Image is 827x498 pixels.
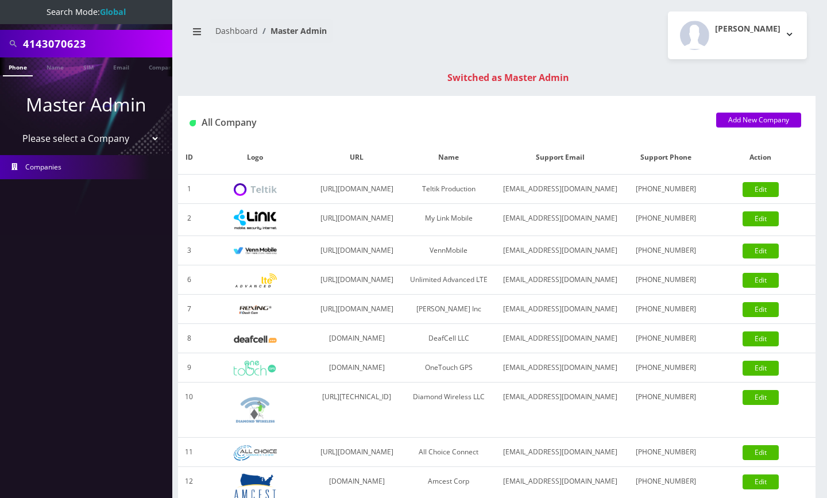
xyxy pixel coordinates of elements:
img: Unlimited Advanced LTE [234,273,277,288]
td: [URL][DOMAIN_NAME] [310,265,403,295]
th: URL [310,141,403,175]
td: [DOMAIN_NAME] [310,353,403,383]
img: All Choice Connect [234,445,277,461]
img: OneTouch GPS [234,361,277,376]
a: Edit [743,211,779,226]
img: VennMobile [234,247,277,255]
th: Support Email [494,141,627,175]
a: Edit [743,244,779,258]
td: DeafCell LLC [403,324,494,353]
a: Edit [743,182,779,197]
a: Edit [743,331,779,346]
th: Name [403,141,494,175]
img: All Company [190,120,196,126]
td: [URL][DOMAIN_NAME] [310,295,403,324]
input: Search All Companies [23,33,169,55]
a: Add New Company [716,113,801,128]
td: 1 [178,175,200,204]
span: Companies [25,162,61,172]
strong: Global [100,6,126,17]
td: [PHONE_NUMBER] [627,438,705,467]
img: My Link Mobile [234,210,277,230]
a: Edit [743,361,779,376]
td: [EMAIL_ADDRESS][DOMAIN_NAME] [494,324,627,353]
td: [PHONE_NUMBER] [627,295,705,324]
a: Email [107,57,135,75]
td: [DOMAIN_NAME] [310,324,403,353]
td: [PHONE_NUMBER] [627,265,705,295]
td: [URL][DOMAIN_NAME] [310,236,403,265]
div: Switched as Master Admin [190,71,827,84]
td: [PHONE_NUMBER] [627,204,705,236]
td: [PERSON_NAME] Inc [403,295,494,324]
th: Action [705,141,816,175]
td: [EMAIL_ADDRESS][DOMAIN_NAME] [494,353,627,383]
nav: breadcrumb [187,19,488,52]
a: Dashboard [215,25,258,36]
td: [EMAIL_ADDRESS][DOMAIN_NAME] [494,204,627,236]
h1: All Company [190,117,699,128]
th: Support Phone [627,141,705,175]
td: My Link Mobile [403,204,494,236]
td: [URL][DOMAIN_NAME] [310,438,403,467]
a: Edit [743,273,779,288]
td: [EMAIL_ADDRESS][DOMAIN_NAME] [494,236,627,265]
img: Rexing Inc [234,304,277,315]
td: Diamond Wireless LLC [403,383,494,438]
button: [PERSON_NAME] [668,11,807,59]
a: Name [41,57,69,75]
img: Diamond Wireless LLC [234,388,277,431]
a: Edit [743,445,779,460]
td: [PHONE_NUMBER] [627,324,705,353]
td: 6 [178,265,200,295]
th: Logo [200,141,310,175]
td: [EMAIL_ADDRESS][DOMAIN_NAME] [494,265,627,295]
td: [PHONE_NUMBER] [627,175,705,204]
img: Teltik Production [234,183,277,196]
td: [PHONE_NUMBER] [627,236,705,265]
a: SIM [78,57,99,75]
td: OneTouch GPS [403,353,494,383]
td: 9 [178,353,200,383]
a: Phone [3,57,33,76]
img: DeafCell LLC [234,335,277,343]
a: Company [143,57,181,75]
th: ID [178,141,200,175]
td: [EMAIL_ADDRESS][DOMAIN_NAME] [494,438,627,467]
td: [PHONE_NUMBER] [627,383,705,438]
li: Master Admin [258,25,327,37]
td: [EMAIL_ADDRESS][DOMAIN_NAME] [494,175,627,204]
td: 11 [178,438,200,467]
td: 7 [178,295,200,324]
td: [URL][DOMAIN_NAME] [310,175,403,204]
td: 3 [178,236,200,265]
td: [URL][TECHNICAL_ID] [310,383,403,438]
a: Edit [743,302,779,317]
td: 8 [178,324,200,353]
td: [EMAIL_ADDRESS][DOMAIN_NAME] [494,295,627,324]
h2: [PERSON_NAME] [715,24,780,34]
td: Unlimited Advanced LTE [403,265,494,295]
td: 10 [178,383,200,438]
a: Edit [743,390,779,405]
td: [URL][DOMAIN_NAME] [310,204,403,236]
td: [PHONE_NUMBER] [627,353,705,383]
span: Search Mode: [47,6,126,17]
td: [EMAIL_ADDRESS][DOMAIN_NAME] [494,383,627,438]
td: All Choice Connect [403,438,494,467]
td: VennMobile [403,236,494,265]
td: 2 [178,204,200,236]
a: Edit [743,474,779,489]
td: Teltik Production [403,175,494,204]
